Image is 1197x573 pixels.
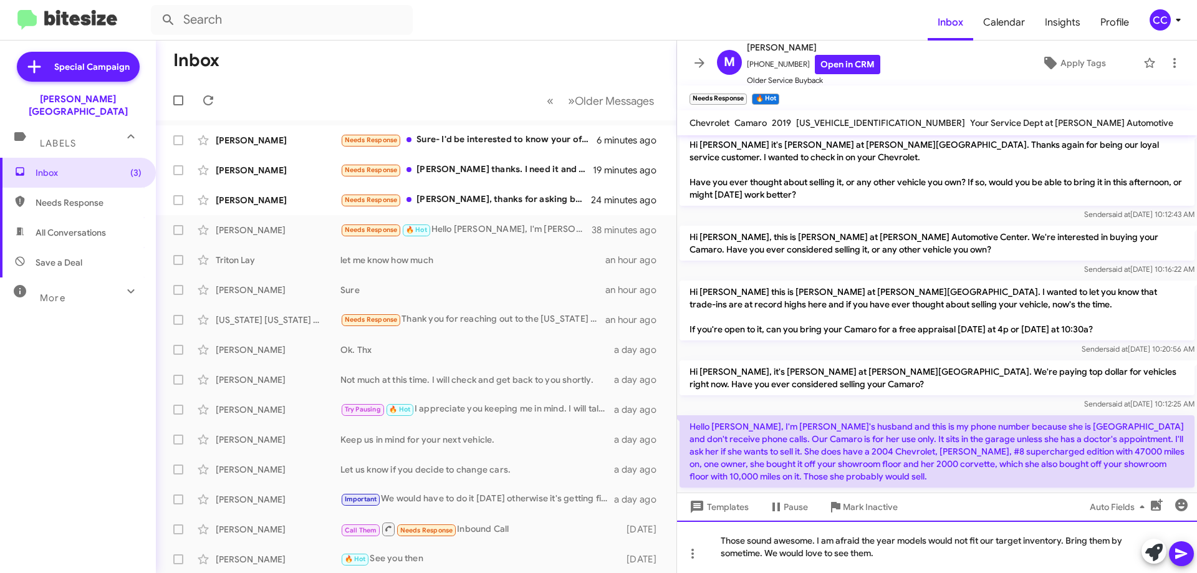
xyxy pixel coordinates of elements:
[340,223,592,237] div: Hello [PERSON_NAME], I'm [PERSON_NAME]'s husband and this is my phone number because she is [GEOG...
[40,138,76,149] span: Labels
[216,403,340,416] div: [PERSON_NAME]
[540,88,661,113] nav: Page navigation example
[216,373,340,386] div: [PERSON_NAME]
[568,93,575,108] span: »
[928,4,973,41] a: Inbox
[614,403,666,416] div: a day ago
[340,193,592,207] div: [PERSON_NAME], thanks for asking but I am going to hold on to it for now.
[216,194,340,206] div: [PERSON_NAME]
[345,166,398,174] span: Needs Response
[614,373,666,386] div: a day ago
[340,521,620,537] div: Inbound Call
[345,526,377,534] span: Call Them
[1139,9,1183,31] button: CC
[216,463,340,476] div: [PERSON_NAME]
[597,134,666,147] div: 6 minutes ago
[340,463,614,476] div: Let us know if you decide to change cars.
[1090,496,1150,518] span: Auto Fields
[340,402,614,417] div: I appreciate you keeping me in mind. I will talk with you guys soon. Thanks
[400,526,453,534] span: Needs Response
[677,496,759,518] button: Templates
[54,60,130,73] span: Special Campaign
[345,495,377,503] span: Important
[1080,496,1160,518] button: Auto Fields
[680,281,1195,340] p: Hi [PERSON_NAME] this is [PERSON_NAME] at [PERSON_NAME][GEOGRAPHIC_DATA]. I wanted to let you kno...
[36,256,82,269] span: Save a Deal
[1106,344,1128,354] span: said at
[747,55,880,74] span: [PHONE_NUMBER]
[130,166,142,179] span: (3)
[1108,399,1130,408] span: said at
[1084,399,1195,408] span: Sender [DATE] 10:12:25 AM
[216,493,340,506] div: [PERSON_NAME]
[345,315,398,324] span: Needs Response
[345,226,398,234] span: Needs Response
[614,463,666,476] div: a day ago
[1084,209,1195,219] span: Sender [DATE] 10:12:43 AM
[216,134,340,147] div: [PERSON_NAME]
[151,5,413,35] input: Search
[759,496,818,518] button: Pause
[560,88,661,113] button: Next
[539,88,561,113] button: Previous
[345,555,366,563] span: 🔥 Hot
[818,496,908,518] button: Mark Inactive
[547,93,554,108] span: «
[620,523,666,536] div: [DATE]
[772,117,791,128] span: 2019
[340,312,605,327] div: Thank you for reaching out to the [US_STATE] Motor Vehicle Commission. We have received your corr...
[593,164,666,176] div: 19 minutes ago
[687,496,749,518] span: Templates
[17,52,140,82] a: Special Campaign
[784,496,808,518] span: Pause
[680,360,1195,395] p: Hi [PERSON_NAME], it's [PERSON_NAME] at [PERSON_NAME][GEOGRAPHIC_DATA]. We're paying top dollar f...
[340,284,605,296] div: Sure
[575,94,654,108] span: Older Messages
[843,496,898,518] span: Mark Inactive
[680,133,1195,206] p: Hi [PERSON_NAME] it's [PERSON_NAME] at [PERSON_NAME][GEOGRAPHIC_DATA]. Thanks again for being our...
[592,194,666,206] div: 24 minutes ago
[796,117,965,128] span: [US_VEHICLE_IDENTIFICATION_NUMBER]
[690,117,729,128] span: Chevrolet
[216,344,340,356] div: [PERSON_NAME]
[216,284,340,296] div: [PERSON_NAME]
[605,314,666,326] div: an hour ago
[345,136,398,144] span: Needs Response
[216,164,340,176] div: [PERSON_NAME]
[1035,4,1090,41] a: Insights
[734,117,767,128] span: Camaro
[340,133,597,147] div: Sure- I'd be interested to know your offer?
[216,314,340,326] div: [US_STATE] [US_STATE] Motor Vehicle Commis
[389,405,410,413] span: 🔥 Hot
[1060,52,1106,74] span: Apply Tags
[747,74,880,87] span: Older Service Buyback
[340,344,614,356] div: Ok. Thx
[1084,264,1195,274] span: Sender [DATE] 10:16:22 AM
[680,415,1195,488] p: Hello [PERSON_NAME], I'm [PERSON_NAME]'s husband and this is my phone number because she is [GEOG...
[1082,344,1195,354] span: Sender [DATE] 10:20:56 AM
[216,553,340,566] div: [PERSON_NAME]
[973,4,1035,41] a: Calendar
[340,492,614,506] div: We would have to do it [DATE] otherwise it's getting fixed [DATE] and I will keep it
[752,94,779,105] small: 🔥 Hot
[216,433,340,446] div: [PERSON_NAME]
[36,226,106,239] span: All Conversations
[747,40,880,55] span: [PERSON_NAME]
[36,196,142,209] span: Needs Response
[605,284,666,296] div: an hour ago
[216,224,340,236] div: [PERSON_NAME]
[340,433,614,446] div: Keep us in mind for your next vehicle.
[605,254,666,266] div: an hour ago
[340,373,614,386] div: Not much at this time. I will check and get back to you shortly.
[614,493,666,506] div: a day ago
[680,226,1195,261] p: Hi [PERSON_NAME], this is [PERSON_NAME] at [PERSON_NAME] Automotive Center. We're interested in b...
[1090,4,1139,41] a: Profile
[340,552,620,566] div: See you then
[677,521,1197,573] div: Those sound awesome. I am afraid the year models would not fit our target inventory. Bring them b...
[592,224,666,236] div: 38 minutes ago
[614,433,666,446] div: a day ago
